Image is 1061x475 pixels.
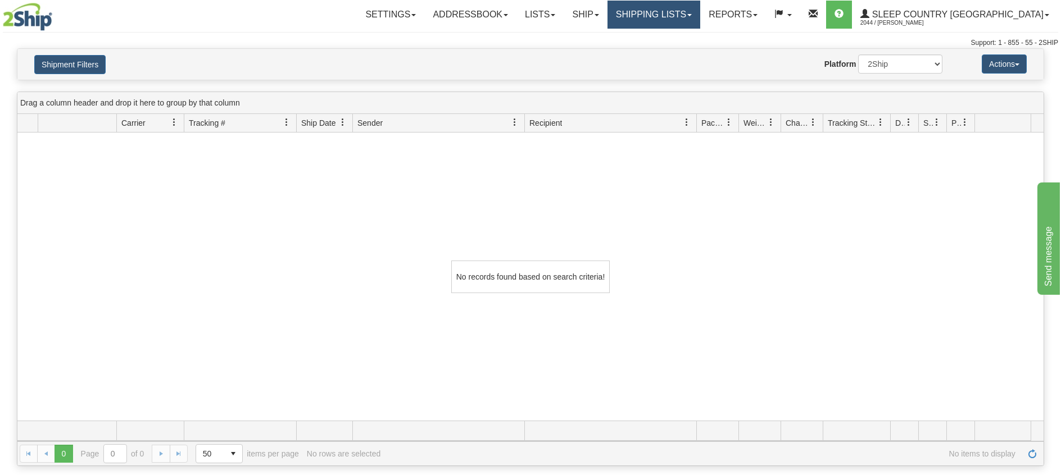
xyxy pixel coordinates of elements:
a: Settings [357,1,424,29]
a: Shipping lists [607,1,700,29]
a: Sender filter column settings [505,113,524,132]
a: Addressbook [424,1,516,29]
span: Charge [786,117,809,129]
a: Pickup Status filter column settings [955,113,974,132]
a: Charge filter column settings [804,113,823,132]
span: Weight [743,117,767,129]
span: items per page [196,444,299,463]
a: Ship [564,1,607,29]
a: Reports [700,1,766,29]
span: Page 0 [55,445,72,463]
label: Platform [824,58,856,70]
span: 50 [203,448,217,459]
span: Shipment Issues [923,117,933,129]
span: select [224,445,242,463]
span: Delivery Status [895,117,905,129]
span: Recipient [529,117,562,129]
span: Page of 0 [81,444,144,463]
a: Sleep Country [GEOGRAPHIC_DATA] 2044 / [PERSON_NAME] [852,1,1058,29]
a: Tracking # filter column settings [277,113,296,132]
div: grid grouping header [17,92,1044,114]
span: Pickup Status [951,117,961,129]
span: Carrier [121,117,146,129]
img: logo2044.jpg [3,3,52,31]
a: Delivery Status filter column settings [899,113,918,132]
a: Refresh [1023,445,1041,463]
span: Tracking # [189,117,225,129]
button: Actions [982,54,1027,74]
a: Lists [516,1,564,29]
span: Sender [357,117,383,129]
span: 2044 / [PERSON_NAME] [860,17,945,29]
a: Recipient filter column settings [677,113,696,132]
iframe: chat widget [1035,180,1060,295]
span: Ship Date [301,117,335,129]
span: Tracking Status [828,117,877,129]
div: No rows are selected [307,449,381,458]
a: Tracking Status filter column settings [871,113,890,132]
a: Weight filter column settings [761,113,781,132]
span: Packages [701,117,725,129]
button: Shipment Filters [34,55,106,74]
div: Send message [8,7,104,20]
span: Sleep Country [GEOGRAPHIC_DATA] [869,10,1044,19]
a: Packages filter column settings [719,113,738,132]
a: Carrier filter column settings [165,113,184,132]
div: Support: 1 - 855 - 55 - 2SHIP [3,38,1058,48]
span: No items to display [388,449,1015,458]
div: No records found based on search criteria! [451,261,610,293]
a: Ship Date filter column settings [333,113,352,132]
span: Page sizes drop down [196,444,243,463]
a: Shipment Issues filter column settings [927,113,946,132]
